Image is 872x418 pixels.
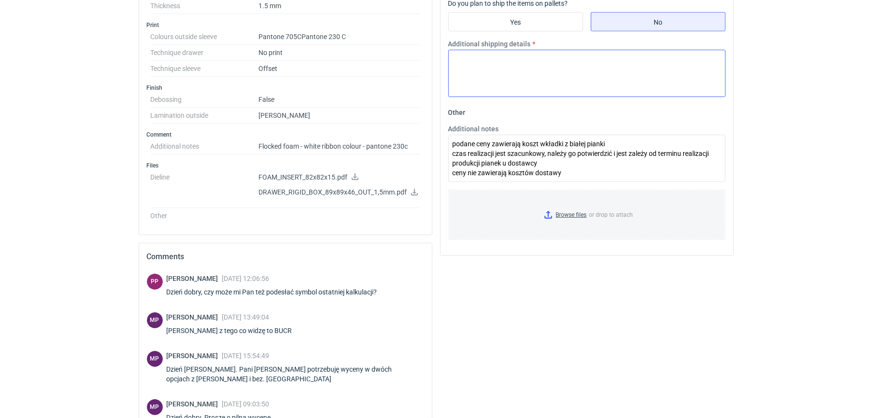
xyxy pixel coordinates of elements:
[151,169,258,209] dt: Dieline
[258,61,420,77] dd: Offset
[147,312,163,328] figcaption: MP
[167,326,304,335] div: [PERSON_NAME] z tego co widzę to BUCR
[222,400,270,408] span: [DATE] 09:03:50
[151,29,258,45] dt: Colours outside sleeve
[167,313,222,321] span: [PERSON_NAME]
[591,12,726,31] label: No
[222,275,270,282] span: [DATE] 12:06:56
[258,188,420,197] p: DRAWER_RIGID_BOX_89x89x46_OUT_1,5mm.pdf
[258,45,420,61] dd: No print
[258,29,420,45] dd: Pantone 705C Pantone 230 C
[147,21,424,29] h3: Print
[448,105,466,116] legend: Other
[147,274,163,290] figcaption: PP
[147,274,163,290] div: Paulina Pander
[167,287,389,297] div: Dzień dobry, czy może mi Pan też podesłać symbol ostatniej kalkulacji?
[222,352,270,360] span: [DATE] 15:54:49
[147,162,424,169] h3: Files
[258,139,420,154] dd: Flocked foam - white ribbon colour - pantone 230c
[222,313,270,321] span: [DATE] 13:49:04
[167,275,222,282] span: [PERSON_NAME]
[448,39,531,49] label: Additional shipping details
[448,135,726,182] textarea: podane ceny zawierają koszt wkładki z białej pianki czas realizacji jest szacunkowy, należy go po...
[151,45,258,61] dt: Technique drawer
[147,399,163,415] div: Michał Palasek
[147,399,163,415] figcaption: MP
[167,352,222,360] span: [PERSON_NAME]
[167,400,222,408] span: [PERSON_NAME]
[147,84,424,92] h3: Finish
[258,92,420,108] dd: False
[147,351,163,367] figcaption: MP
[151,92,258,108] dt: Debossing
[167,364,424,384] div: Dzień [PERSON_NAME]. Pani [PERSON_NAME] potrzebuję wyceny w dwóch opcjach z [PERSON_NAME] i bez. ...
[258,173,420,182] p: FOAM_INSERT_82x82x15.pdf
[147,351,163,367] div: Michał Palasek
[448,124,499,134] label: Additional notes
[147,131,424,139] h3: Comment
[151,208,258,220] dt: Other
[151,139,258,154] dt: Additional notes
[147,312,163,328] div: Michał Palasek
[449,190,725,239] label: or drop to attach
[151,61,258,77] dt: Technique sleeve
[147,251,424,263] h2: Comments
[448,12,583,31] label: Yes
[258,108,420,124] dd: [PERSON_NAME]
[151,108,258,124] dt: Lamination outside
